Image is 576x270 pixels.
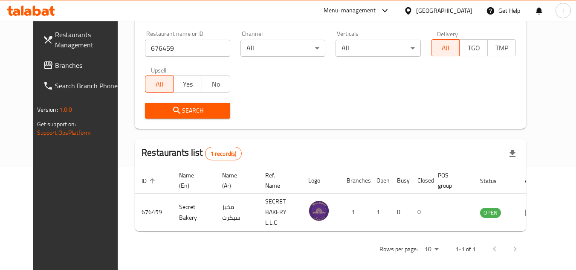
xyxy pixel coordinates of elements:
table: enhanced table [135,168,547,231]
button: TMP [487,39,516,56]
button: No [202,75,230,93]
button: TGO [459,39,488,56]
span: Name (Ar) [222,170,248,191]
span: Version: [37,104,58,115]
span: TMP [491,42,512,54]
span: Yes [177,78,198,90]
div: Export file [502,143,523,164]
td: Secret Bakery [172,194,215,231]
button: All [431,39,460,56]
span: Status [480,176,508,186]
td: 0 [390,194,411,231]
span: All [149,78,170,90]
span: ID [142,176,158,186]
span: Branches [55,60,122,70]
a: Support.OpsPlatform [37,127,91,138]
th: Branches [340,168,370,194]
div: Menu [525,207,541,218]
span: Restaurants Management [55,29,122,50]
a: Restaurants Management [36,24,129,55]
td: 1 [370,194,390,231]
button: All [145,75,174,93]
span: POS group [438,170,463,191]
td: 1 [340,194,370,231]
div: [GEOGRAPHIC_DATA] [416,6,472,15]
div: All [240,40,326,57]
span: TGO [463,42,484,54]
th: Logo [301,168,340,194]
div: OPEN [480,208,501,218]
span: Get support on: [37,119,76,130]
p: 1-1 of 1 [455,244,476,255]
div: Menu-management [324,6,376,16]
th: Busy [390,168,411,194]
th: Open [370,168,390,194]
div: All [336,40,421,57]
span: Search Branch Phone [55,81,122,91]
button: Search [145,103,230,119]
span: 1 record(s) [206,150,242,158]
div: Rows per page: [421,243,442,256]
span: Search [152,105,223,116]
span: OPEN [480,208,501,218]
label: Delivery [437,31,458,37]
a: Search Branch Phone [36,75,129,96]
span: 1.0.0 [59,104,72,115]
img: Secret Bakery [308,200,330,221]
td: 0 [411,194,431,231]
th: Closed [411,168,431,194]
input: Search for restaurant name or ID.. [145,40,230,57]
span: Ref. Name [265,170,291,191]
td: مخبز سيكرت [215,194,258,231]
h2: Restaurant search [145,10,516,23]
p: Rows per page: [379,244,418,255]
span: l [562,6,564,15]
td: 676459 [135,194,172,231]
span: All [435,42,456,54]
th: Action [518,168,547,194]
button: Yes [173,75,202,93]
td: SECRET BAKERY L.L.C [258,194,301,231]
label: Upsell [151,67,167,73]
a: Branches [36,55,129,75]
div: Total records count [205,147,242,160]
span: No [206,78,227,90]
h2: Restaurants list [142,146,242,160]
span: Name (En) [179,170,205,191]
